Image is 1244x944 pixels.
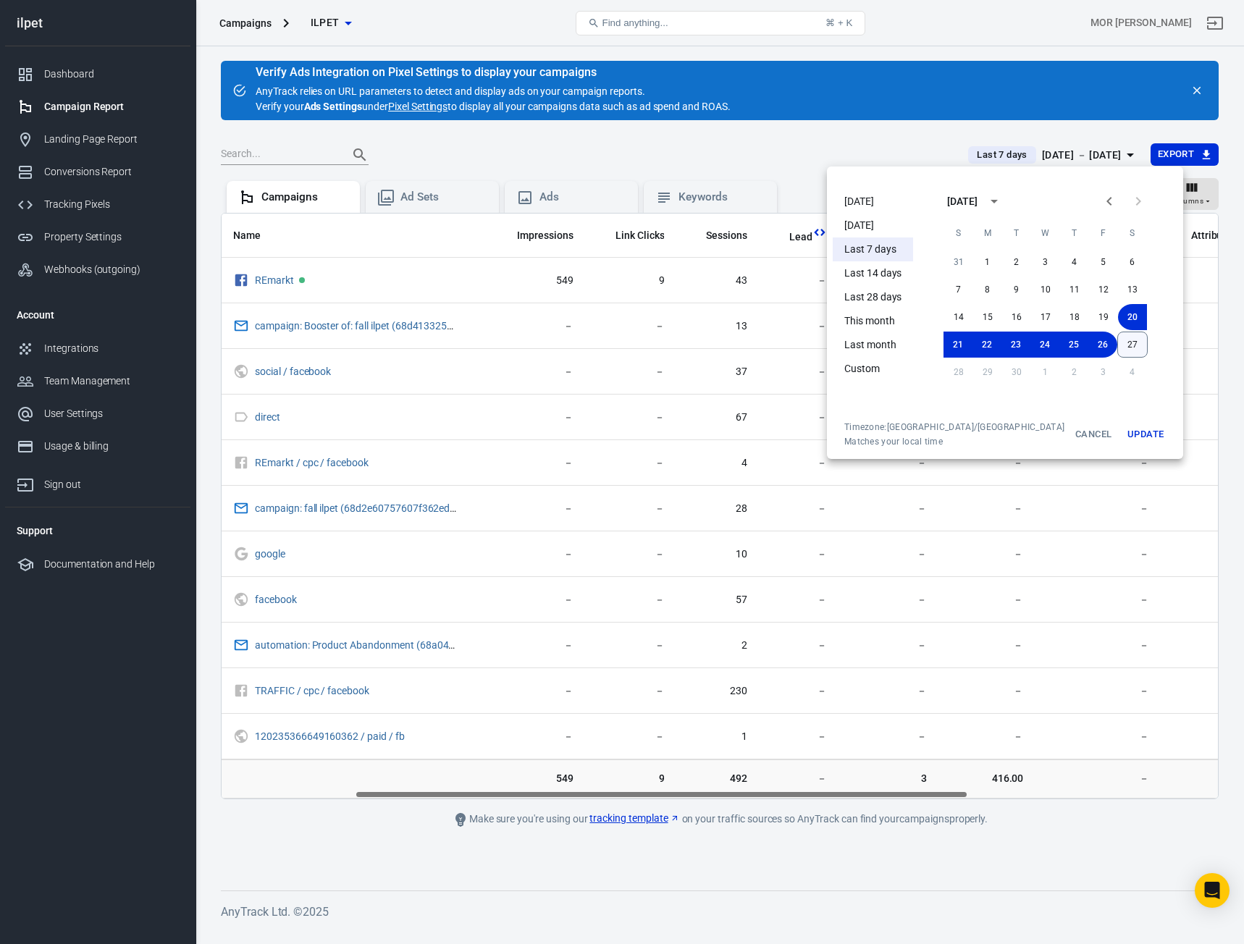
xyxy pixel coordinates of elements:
[1122,421,1169,447] button: Update
[833,261,913,285] li: Last 14 days
[1031,304,1060,330] button: 17
[1062,219,1088,248] span: Thursday
[943,332,972,358] button: 21
[944,277,973,303] button: 7
[1119,219,1146,248] span: Saturday
[1060,249,1089,275] button: 4
[833,285,913,309] li: Last 28 days
[1060,277,1089,303] button: 11
[1033,219,1059,248] span: Wednesday
[833,333,913,357] li: Last month
[972,332,1001,358] button: 22
[1002,249,1031,275] button: 2
[1089,249,1118,275] button: 5
[833,190,913,214] li: [DATE]
[844,421,1064,433] div: Timezone: [GEOGRAPHIC_DATA]/[GEOGRAPHIC_DATA]
[1095,187,1124,216] button: Previous month
[973,304,1002,330] button: 15
[1118,249,1147,275] button: 6
[1195,873,1230,908] div: Open Intercom Messenger
[1001,332,1030,358] button: 23
[1031,249,1060,275] button: 3
[833,309,913,333] li: This month
[844,436,1064,447] span: Matches your local time
[1060,304,1089,330] button: 18
[1059,332,1088,358] button: 25
[947,194,978,209] div: [DATE]
[833,237,913,261] li: Last 7 days
[1002,304,1031,330] button: 16
[1089,304,1118,330] button: 19
[1070,421,1117,447] button: Cancel
[975,219,1001,248] span: Monday
[1090,219,1117,248] span: Friday
[1002,277,1031,303] button: 9
[973,249,1002,275] button: 1
[833,357,913,381] li: Custom
[1117,332,1148,358] button: 27
[944,249,973,275] button: 31
[982,189,1006,214] button: calendar view is open, switch to year view
[1004,219,1030,248] span: Tuesday
[946,219,972,248] span: Sunday
[973,277,1002,303] button: 8
[1089,277,1118,303] button: 12
[1031,277,1060,303] button: 10
[1118,277,1147,303] button: 13
[944,304,973,330] button: 14
[1088,332,1117,358] button: 26
[833,214,913,237] li: [DATE]
[1030,332,1059,358] button: 24
[1118,304,1147,330] button: 20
